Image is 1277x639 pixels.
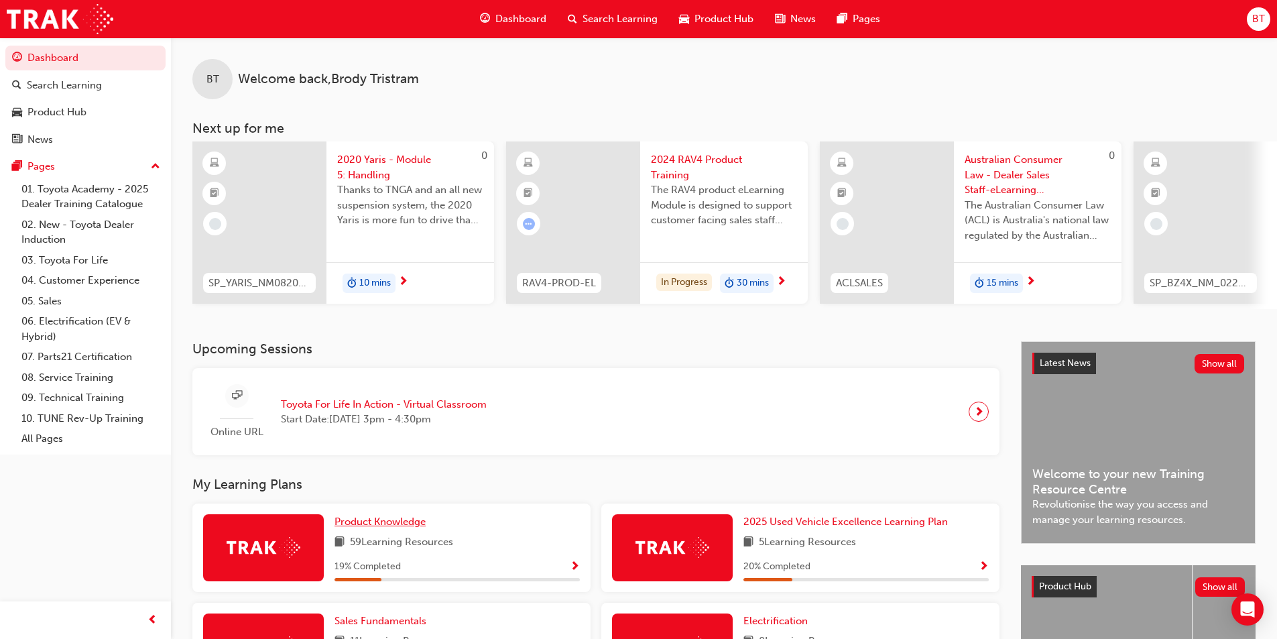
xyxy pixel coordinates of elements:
a: 2025 Used Vehicle Excellence Learning Plan [743,514,953,530]
a: Product Knowledge [335,514,431,530]
span: learningResourceType_ELEARNING-icon [837,155,847,172]
span: Product Hub [694,11,753,27]
span: learningRecordVerb_NONE-icon [209,218,221,230]
span: The RAV4 product eLearning Module is designed to support customer facing sales staff with introdu... [651,182,797,228]
a: Electrification [743,614,813,629]
span: Welcome to your new Training Resource Centre [1032,467,1244,497]
span: 2024 RAV4 Product Training [651,152,797,182]
span: booktick-icon [1151,185,1160,202]
button: Pages [5,154,166,179]
span: The Australian Consumer Law (ACL) is Australia's national law regulated by the Australian Competi... [965,198,1111,243]
span: RAV4-PROD-EL [522,276,596,291]
span: ACLSALES [836,276,883,291]
span: Product Knowledge [335,516,426,528]
span: learningResourceType_ELEARNING-icon [1151,155,1160,172]
span: Product Hub [1039,581,1091,592]
span: car-icon [679,11,689,27]
span: Sales Fundamentals [335,615,426,627]
button: Show Progress [979,559,989,575]
button: DashboardSearch LearningProduct HubNews [5,43,166,154]
a: 0SP_YARIS_NM0820_EL_052020 Yaris - Module 5: HandlingThanks to TNGA and an all new suspension sys... [192,141,494,304]
span: 20 % Completed [743,559,810,575]
span: Online URL [203,424,270,440]
img: Trak [7,4,113,34]
a: Sales Fundamentals [335,614,432,629]
a: Product HubShow all [1032,576,1245,597]
a: 0ACLSALESAustralian Consumer Law - Dealer Sales Staff-eLearning moduleThe Australian Consumer Law... [820,141,1121,304]
button: BT [1247,7,1270,31]
div: Search Learning [27,78,102,93]
span: Welcome back , Brody Tristram [238,72,419,87]
span: guage-icon [480,11,490,27]
img: Trak [635,537,709,558]
span: SP_BZ4X_NM_0224_EL01 [1150,276,1252,291]
span: prev-icon [147,612,158,629]
div: News [27,132,53,148]
span: next-icon [1026,276,1036,288]
span: pages-icon [837,11,847,27]
span: guage-icon [12,52,22,64]
a: Search Learning [5,73,166,98]
a: News [5,127,166,152]
span: Dashboard [495,11,546,27]
span: Latest News [1040,357,1091,369]
span: Pages [853,11,880,27]
a: Product Hub [5,100,166,125]
span: learningRecordVerb_NONE-icon [1150,218,1162,230]
a: 09. Technical Training [16,388,166,408]
span: next-icon [398,276,408,288]
h3: My Learning Plans [192,477,999,492]
span: News [790,11,816,27]
button: Show all [1195,354,1245,373]
h3: Upcoming Sessions [192,341,999,357]
span: 5 Learning Resources [759,534,856,551]
span: 19 % Completed [335,559,401,575]
span: booktick-icon [210,185,219,202]
span: 15 mins [987,276,1018,291]
span: Revolutionise the way you access and manage your learning resources. [1032,497,1244,527]
span: Show Progress [570,561,580,573]
span: BT [1252,11,1265,27]
span: Show Progress [979,561,989,573]
span: duration-icon [975,275,984,292]
span: 0 [481,150,487,162]
span: 59 Learning Resources [350,534,453,551]
a: Latest NewsShow all [1032,353,1244,374]
span: learningResourceType_ELEARNING-icon [210,155,219,172]
span: BT [206,72,219,87]
span: Search Learning [583,11,658,27]
span: 30 mins [737,276,769,291]
button: Show Progress [570,559,580,575]
span: next-icon [974,402,984,421]
span: car-icon [12,107,22,119]
span: booktick-icon [837,185,847,202]
a: news-iconNews [764,5,827,33]
a: 07. Parts21 Certification [16,347,166,367]
a: 10. TUNE Rev-Up Training [16,408,166,429]
a: car-iconProduct Hub [668,5,764,33]
span: Electrification [743,615,808,627]
div: Open Intercom Messenger [1231,593,1264,626]
div: Product Hub [27,105,86,120]
span: 10 mins [359,276,391,291]
a: Online URLToyota For Life In Action - Virtual ClassroomStart Date:[DATE] 3pm - 4:30pm [203,379,989,445]
span: learningResourceType_ELEARNING-icon [524,155,533,172]
a: guage-iconDashboard [469,5,557,33]
span: learningRecordVerb_NONE-icon [837,218,849,230]
h3: Next up for me [171,121,1277,136]
span: Toyota For Life In Action - Virtual Classroom [281,397,487,412]
a: 03. Toyota For Life [16,250,166,271]
span: SP_YARIS_NM0820_EL_05 [208,276,310,291]
div: In Progress [656,274,712,292]
span: book-icon [335,534,345,551]
span: booktick-icon [524,185,533,202]
span: Thanks to TNGA and an all new suspension system, the 2020 Yaris is more fun to drive than ever be... [337,182,483,228]
a: Dashboard [5,46,166,70]
span: pages-icon [12,161,22,173]
span: news-icon [775,11,785,27]
img: Trak [227,537,300,558]
a: 01. Toyota Academy - 2025 Dealer Training Catalogue [16,179,166,215]
span: learningRecordVerb_ATTEMPT-icon [523,218,535,230]
span: search-icon [568,11,577,27]
a: Latest NewsShow allWelcome to your new Training Resource CentreRevolutionise the way you access a... [1021,341,1256,544]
